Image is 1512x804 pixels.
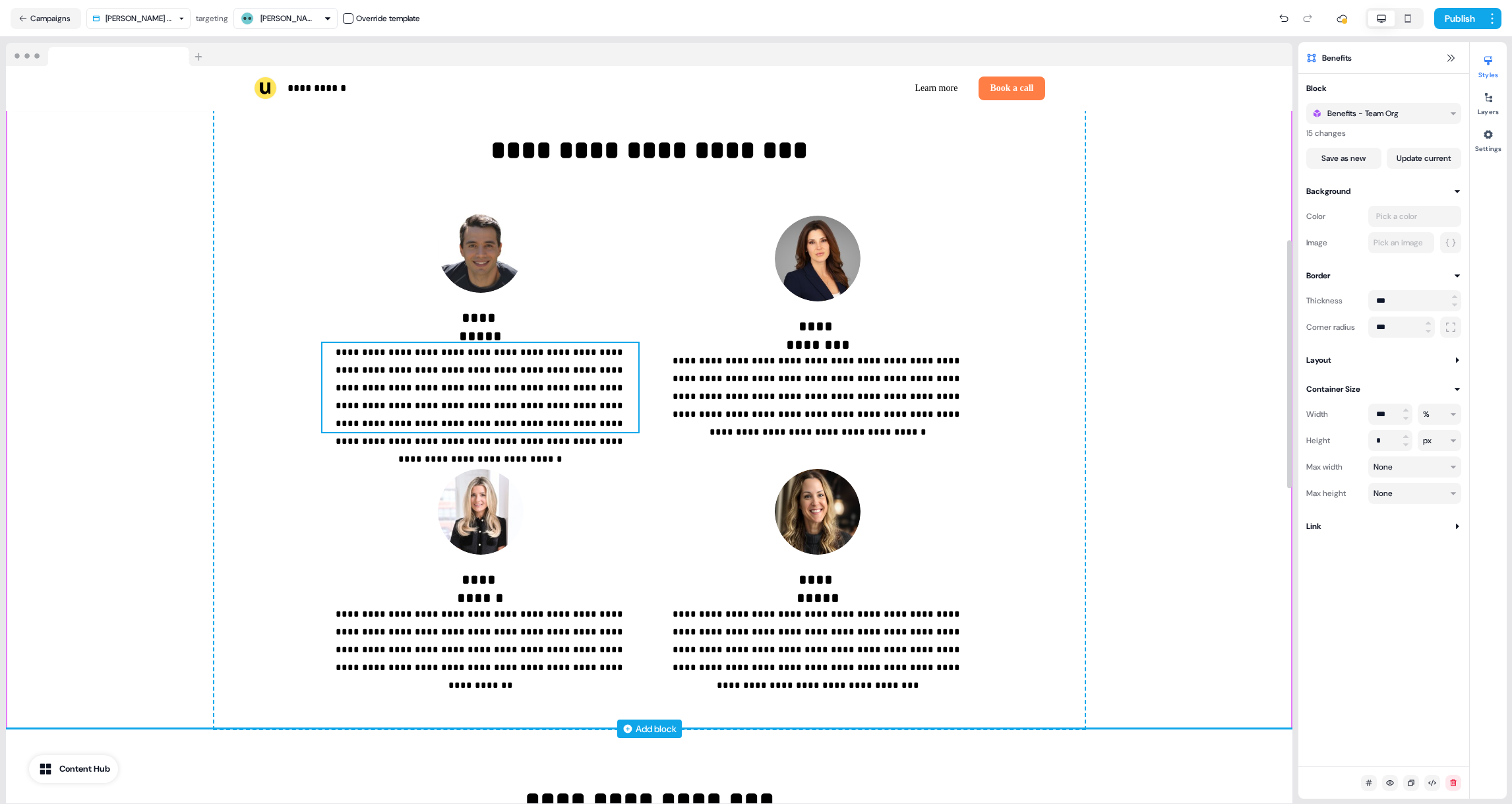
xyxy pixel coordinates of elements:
[1306,185,1350,198] div: Background
[233,8,338,29] button: [PERSON_NAME]
[1306,430,1363,451] div: Height
[1387,148,1462,169] button: Update current
[775,216,861,301] img: Image
[1470,50,1507,79] button: Styles
[1306,269,1330,282] div: Border
[1306,269,1461,282] button: Border
[1306,82,1327,95] div: Block
[1374,487,1393,500] div: None
[1306,383,1360,396] div: Container Size
[1470,124,1507,153] button: Settings
[655,77,1045,100] div: Learn moreBook a call
[1374,460,1393,474] div: None
[1306,290,1363,311] div: Thickness
[438,469,524,555] img: Image
[1306,456,1363,478] div: Max width
[1423,408,1430,421] div: %
[356,12,420,25] div: Override template
[1306,127,1461,140] div: 15 changes
[1368,232,1434,253] button: Pick an image
[260,12,313,25] div: [PERSON_NAME]
[438,207,524,293] img: Image
[59,762,110,776] div: Content Hub
[1306,483,1363,504] div: Max height
[29,755,118,783] button: Content Hub
[1306,383,1461,396] button: Container Size
[11,8,81,29] button: Campaigns
[1423,434,1432,447] div: px
[1306,520,1461,533] button: Link
[1322,51,1352,65] span: Benefits
[904,77,968,100] button: Learn more
[1306,82,1461,95] button: Block
[1306,354,1461,367] button: Layout
[6,43,208,67] img: Browser topbar
[1306,185,1461,198] button: Background
[1368,206,1461,227] button: Pick a color
[775,469,861,555] img: Image
[1306,206,1363,227] div: Color
[1306,103,1461,124] button: Benefits - Team Org
[1306,520,1321,533] div: Link
[979,77,1044,100] button: Book a call
[1306,232,1363,253] div: Image
[636,722,677,735] div: Add block
[1434,8,1483,29] button: Publish
[1374,210,1420,223] div: Pick a color
[1470,87,1507,116] button: Layers
[1306,148,1381,169] button: Save as new
[1371,236,1426,249] div: Pick an image
[1306,404,1363,425] div: Width
[106,12,174,25] div: [PERSON_NAME] Follow up
[1306,317,1363,338] div: Corner radius
[1327,107,1399,120] div: Benefits - Team Org
[196,12,228,25] div: targeting
[1306,354,1331,367] div: Layout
